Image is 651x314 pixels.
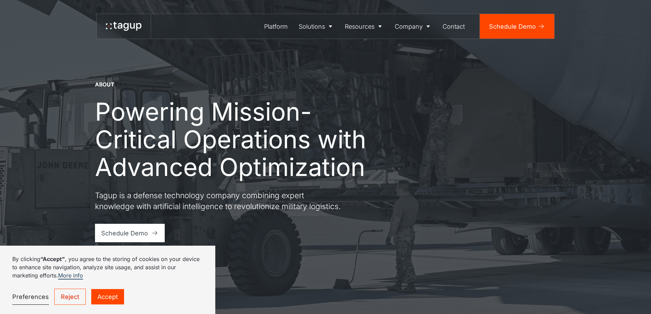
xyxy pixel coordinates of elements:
[489,22,536,31] div: Schedule Demo
[54,289,86,305] a: Reject
[299,22,325,31] div: Solutions
[101,229,148,238] div: Schedule Demo
[91,289,124,304] a: Accept
[12,289,49,305] a: Preferences
[95,98,382,181] h1: Powering Mission-Critical Operations with Advanced Optimization
[95,81,114,88] div: About
[480,14,554,39] a: Schedule Demo
[340,14,390,39] a: Resources
[395,22,423,31] div: Company
[264,22,288,31] div: Platform
[12,255,203,279] p: By clicking , you agree to the storing of cookies on your device to enhance site navigation, anal...
[58,272,83,279] a: More info
[345,22,375,31] div: Resources
[259,14,294,39] a: Platform
[437,14,471,39] a: Contact
[40,256,65,262] strong: “Accept”
[293,14,340,39] a: Solutions
[95,224,165,242] a: Schedule Demo
[95,190,341,211] p: Tagup is a defense technology company combining expert knowledge with artificial intelligence to ...
[443,22,465,31] div: Contact
[389,14,437,39] a: Company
